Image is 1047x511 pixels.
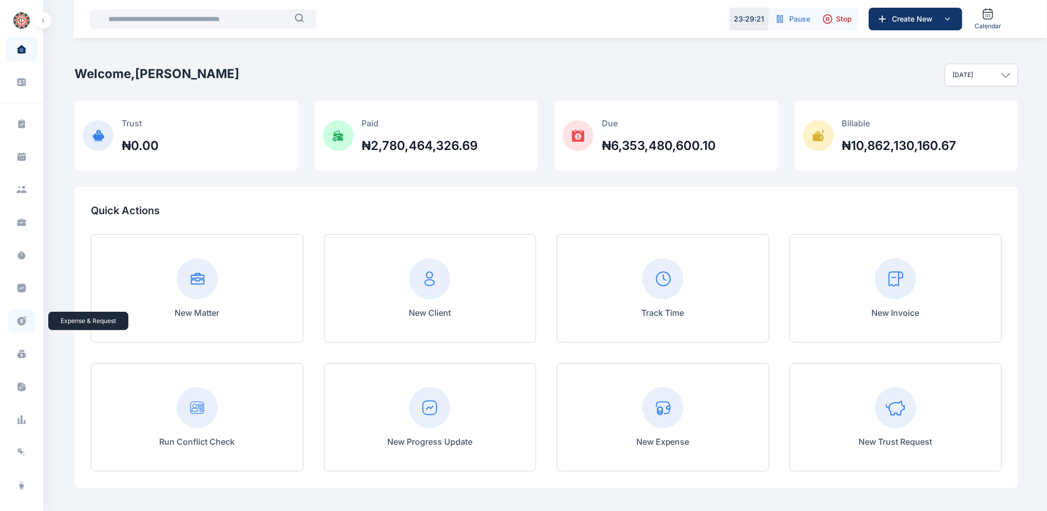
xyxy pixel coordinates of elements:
button: Pause [769,8,816,30]
p: 23 : 29 : 21 [734,14,765,24]
h2: ₦0.00 [122,138,159,154]
p: Trust [122,117,159,129]
p: Quick Actions [91,203,1002,218]
p: [DATE] [953,71,973,79]
p: New Expense [636,436,690,448]
button: Stop [816,8,858,30]
p: New Progress Update [387,436,472,448]
p: New Invoice [872,307,920,319]
h2: ₦6,353,480,600.10 [602,138,716,154]
span: Calendar [975,22,1001,30]
h2: ₦10,862,130,160.67 [842,138,957,154]
p: Track Time [641,307,684,319]
p: New Client [409,307,451,319]
span: Stop [836,14,852,24]
button: Create New [869,8,962,30]
span: Pause [789,14,810,24]
h2: ₦2,780,464,326.69 [362,138,478,154]
h2: Welcome, [PERSON_NAME] [74,66,239,82]
p: New Trust Request [859,436,932,448]
a: Calendar [970,4,1005,34]
p: Due [602,117,716,129]
span: Create New [888,14,941,24]
p: New Matter [175,307,219,319]
p: Run Conflict Check [159,436,235,448]
p: Paid [362,117,478,129]
p: Billable [842,117,957,129]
